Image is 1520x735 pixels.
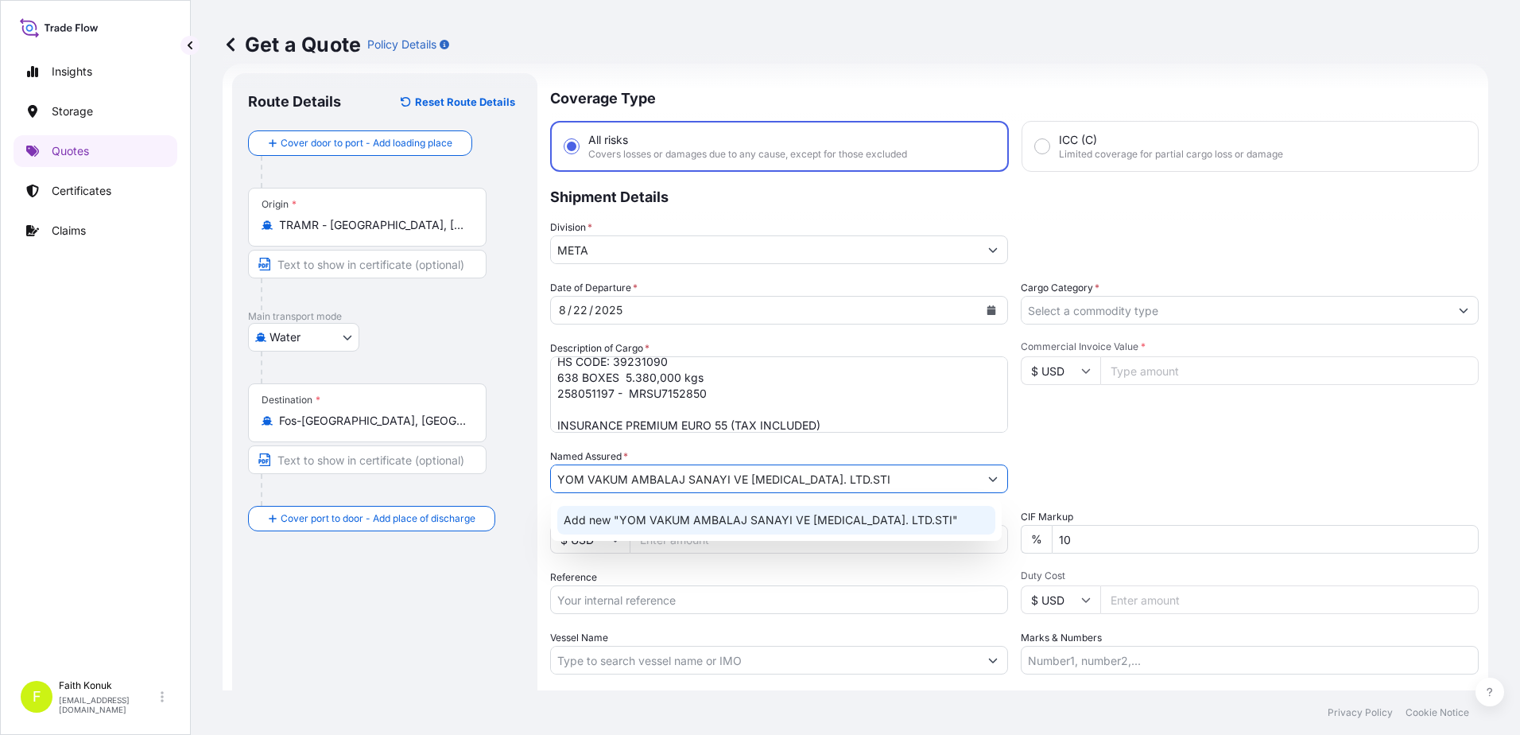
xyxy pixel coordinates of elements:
span: Covers losses or damages due to any cause, except for those excluded [588,148,907,161]
span: Water [269,329,301,345]
p: Privacy Policy [1328,706,1393,719]
div: / [568,301,572,320]
span: Date of Departure [550,280,638,296]
span: Limited coverage for partial cargo loss or damage [1059,148,1283,161]
span: Duty Cost [1021,570,1479,582]
div: / [589,301,593,320]
span: Commercial Invoice Value [1021,340,1479,353]
input: Text to appear on certificate [248,445,487,474]
p: Route Details [248,92,341,111]
input: Enter amount [1100,585,1479,614]
input: Enter percentage [1052,525,1479,554]
input: Your internal reference [550,585,1008,614]
p: Claims [52,223,86,239]
label: Vessel Name [550,630,608,646]
label: CIF Markup [1021,509,1073,525]
label: Reference [550,570,597,585]
span: F [33,689,41,705]
input: Type to search vessel name or IMO [551,646,979,675]
input: Origin [279,217,467,233]
span: Add new "YOM VAKUM AMBALAJ SANAYI VE [MEDICAL_DATA]. LTD.STI" [564,512,958,528]
span: Cover door to port - Add loading place [281,135,452,151]
input: Text to appear on certificate [248,250,487,278]
button: Show suggestions [979,646,1007,675]
label: Division [550,220,592,235]
input: Type amount [1100,356,1479,385]
div: day, [572,301,589,320]
label: Description of Cargo [550,340,649,356]
p: Policy Details [367,37,436,52]
button: Show suggestions [979,235,1007,264]
button: Show suggestions [979,465,1007,493]
input: Full name [551,465,979,493]
label: Cargo Category [1021,280,1099,296]
p: Cookie Notice [1406,706,1469,719]
p: Reset Route Details [415,94,515,110]
input: Number1, number2,... [1021,646,1479,675]
p: Insights [52,64,92,80]
div: Suggestions [557,506,995,535]
label: Named Assured [550,449,628,465]
p: Coverage Type [550,73,1479,121]
span: Freight Cost [550,509,1008,522]
p: Faith Konuk [59,679,157,692]
label: Marks & Numbers [1021,630,1102,646]
p: Storage [52,103,93,119]
p: Main transport mode [248,310,522,323]
button: Calendar [979,297,1004,323]
p: Quotes [52,143,89,159]
p: Certificates [52,183,111,199]
button: Show suggestions [1449,296,1478,325]
div: month, [557,301,568,320]
input: Destination [279,413,467,429]
input: Select a commodity type [1022,296,1449,325]
div: Destination [262,394,320,406]
button: Select transport [248,323,359,352]
span: Cover port to door - Add place of discharge [281,511,475,527]
p: Get a Quote [223,32,361,57]
span: ICC (C) [1059,132,1097,148]
p: [EMAIL_ADDRESS][DOMAIN_NAME] [59,695,157,714]
div: Origin [262,198,297,211]
p: Shipment Details [550,172,1479,220]
div: year, [593,301,624,320]
span: All risks [588,132,628,148]
div: % [1021,525,1052,554]
input: Type to search division [551,235,979,264]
